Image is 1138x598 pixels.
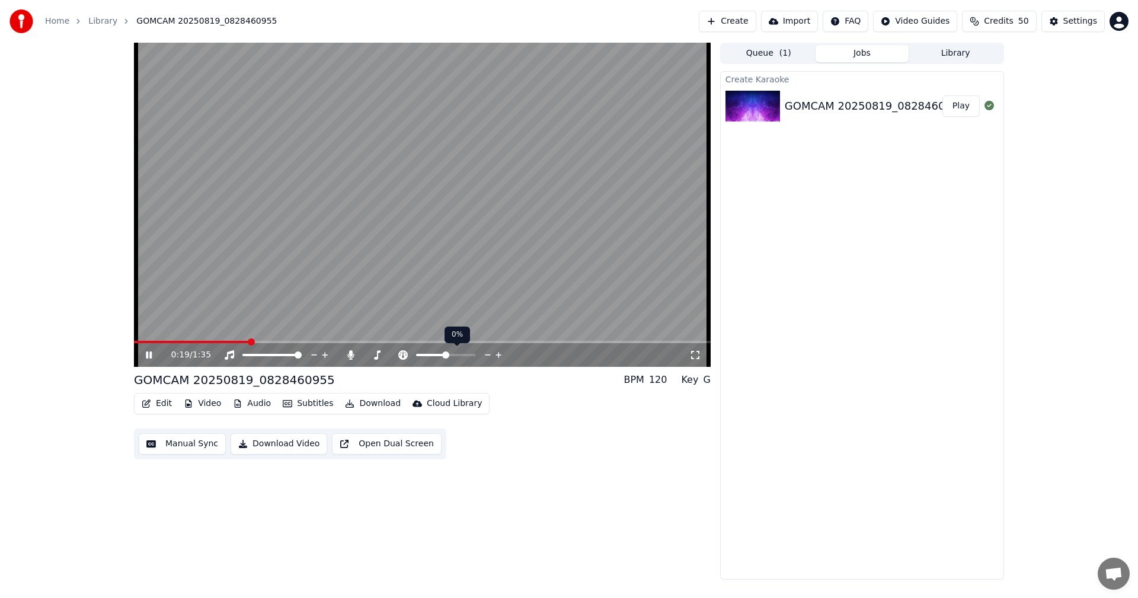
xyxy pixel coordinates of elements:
button: Open Dual Screen [332,433,442,455]
button: Queue [722,45,816,62]
div: Settings [1063,15,1097,27]
div: Cloud Library [427,398,482,410]
button: Manual Sync [139,433,226,455]
div: 120 [649,373,667,387]
button: Download [340,395,405,412]
a: Library [88,15,117,27]
span: 50 [1018,15,1029,27]
button: Video Guides [873,11,957,32]
button: Credits50 [962,11,1036,32]
button: Settings [1041,11,1105,32]
button: FAQ [823,11,868,32]
button: Subtitles [278,395,338,412]
div: / [171,349,200,361]
button: Import [761,11,818,32]
div: Create Karaoke [721,72,1003,86]
span: ( 1 ) [779,47,791,59]
div: GOMCAM 20250819_0828460955 [134,372,335,388]
div: Key [681,373,698,387]
button: Create [699,11,756,32]
span: 0:19 [171,349,190,361]
a: 채팅 열기 [1098,558,1130,590]
button: Download Video [231,433,327,455]
button: Edit [137,395,177,412]
button: Video [179,395,226,412]
button: Jobs [816,45,909,62]
div: BPM [624,373,644,387]
span: 1:35 [193,349,211,361]
a: Home [45,15,69,27]
button: Play [942,95,980,117]
span: Credits [984,15,1013,27]
div: G [703,373,710,387]
img: youka [9,9,33,33]
button: Library [909,45,1002,62]
div: 0% [445,327,470,343]
nav: breadcrumb [45,15,277,27]
span: GOMCAM 20250819_0828460955 [136,15,277,27]
div: GOMCAM 20250819_0828460955 [785,98,966,114]
button: Audio [228,395,276,412]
